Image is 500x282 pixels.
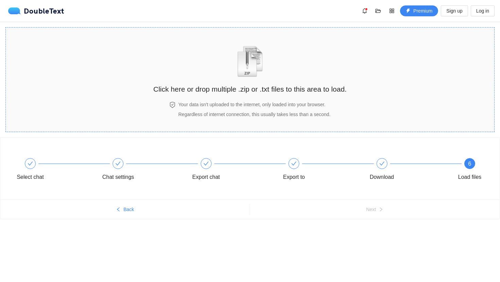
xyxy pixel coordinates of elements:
[359,5,370,16] button: bell
[102,172,134,183] div: Chat settings
[373,5,384,16] button: folder-open
[386,5,397,16] button: appstore
[28,161,33,166] span: check
[234,46,266,77] img: zipOrTextIcon
[8,7,64,14] div: DoubleText
[471,5,495,16] button: Log in
[291,161,297,166] span: check
[360,8,370,14] span: bell
[468,161,471,167] span: 6
[379,161,385,166] span: check
[387,8,397,14] span: appstore
[250,204,500,215] button: Nextright
[413,7,432,15] span: Premium
[123,206,134,213] span: Back
[169,102,176,108] span: safety-certificate
[0,204,250,215] button: leftBack
[400,5,438,16] button: thunderboltPremium
[186,158,274,183] div: Export chat
[283,172,305,183] div: Export to
[17,172,44,183] div: Select chat
[153,83,347,95] h2: Click here or drop multiple .zip or .txt files to this area to load.
[476,7,489,15] span: Log in
[178,101,330,108] h4: Your data isn't uploaded to the internet, only loaded into your browser.
[8,7,24,14] img: logo
[98,158,186,183] div: Chat settings
[116,207,121,212] span: left
[192,172,220,183] div: Export chat
[441,5,468,16] button: Sign up
[115,161,121,166] span: check
[178,112,330,117] span: Regardless of internet connection, this usually takes less than a second.
[458,172,482,183] div: Load files
[274,158,362,183] div: Export to
[450,158,489,183] div: 6Load files
[362,158,450,183] div: Download
[373,8,383,14] span: folder-open
[11,158,98,183] div: Select chat
[446,7,462,15] span: Sign up
[370,172,394,183] div: Download
[203,161,209,166] span: check
[8,7,64,14] a: logoDoubleText
[406,8,411,14] span: thunderbolt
